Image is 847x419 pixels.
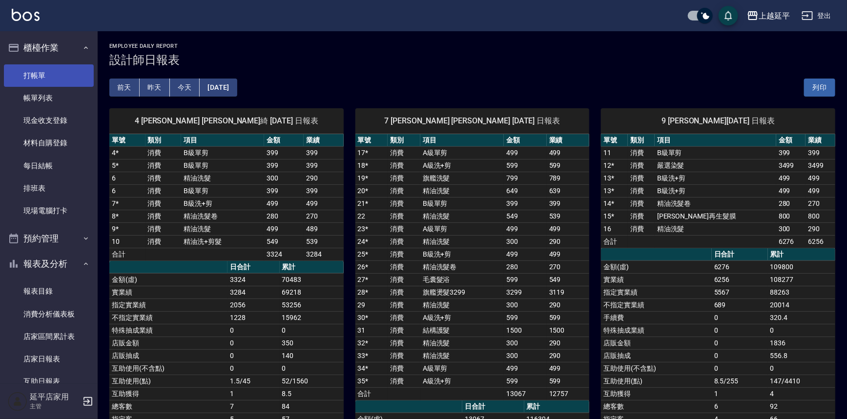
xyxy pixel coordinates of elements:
table: a dense table [601,134,835,248]
h5: 延平店家用 [30,392,80,402]
td: 消費 [388,311,420,324]
td: B級洗+剪 [655,184,776,197]
th: 項目 [420,134,504,147]
a: 店家區間累計表 [4,325,94,348]
td: 結構護髮 [420,324,504,337]
td: 消費 [388,299,420,311]
td: 800 [776,210,806,222]
td: 0 [227,349,280,362]
a: 10 [112,238,120,245]
a: 材料自購登錄 [4,132,94,154]
td: 互助獲得 [601,387,712,400]
th: 金額 [776,134,806,147]
td: 消費 [388,273,420,286]
span: 9 [PERSON_NAME][DATE] 日報表 [613,116,824,126]
td: 92 [768,400,835,413]
td: 消費 [388,375,420,387]
td: 消費 [388,349,420,362]
td: 0 [712,311,768,324]
td: 店販金額 [601,337,712,349]
td: 消費 [388,146,420,159]
td: 399 [504,197,546,210]
td: 599 [547,375,589,387]
td: [PERSON_NAME]再生髮膜 [655,210,776,222]
th: 業績 [806,134,835,147]
td: 599 [504,311,546,324]
td: 399 [304,159,343,172]
a: 報表目錄 [4,280,94,302]
th: 單號 [109,134,145,147]
td: 消費 [145,146,182,159]
a: 31 [358,326,366,334]
td: 消費 [388,324,420,337]
a: 消費分析儀表板 [4,303,94,325]
button: 列印 [804,79,835,97]
td: 1500 [504,324,546,337]
td: 實業績 [109,286,227,299]
button: 櫃檯作業 [4,35,94,60]
td: 精油洗髮 [420,337,504,349]
td: 精油洗+剪髮 [181,235,264,248]
td: 70483 [280,273,344,286]
td: 互助使用(點) [109,375,227,387]
td: 399 [264,159,304,172]
td: 1500 [547,324,589,337]
td: 嚴選染髮 [655,159,776,172]
td: 特殊抽成業績 [601,324,712,337]
td: 800 [806,210,835,222]
td: 消費 [388,362,420,375]
h3: 設計師日報表 [109,53,835,67]
td: 549 [504,210,546,222]
h2: Employee Daily Report [109,43,835,49]
td: 精油洗髮 [181,172,264,184]
a: 打帳單 [4,64,94,87]
td: 290 [547,235,589,248]
a: 11 [603,149,611,157]
a: 互助日報表 [4,370,94,393]
td: 270 [304,210,343,222]
td: 消費 [388,197,420,210]
td: 消費 [628,172,655,184]
td: 6276 [776,235,806,248]
td: 實業績 [601,273,712,286]
td: 0 [227,362,280,375]
a: 排班表 [4,177,94,200]
td: 店販抽成 [601,349,712,362]
td: B級洗+剪 [655,172,776,184]
td: 總客數 [601,400,712,413]
td: 789 [547,172,589,184]
td: 6256 [712,273,768,286]
td: 108277 [768,273,835,286]
td: A級洗+剪 [420,311,504,324]
td: 499 [504,362,546,375]
th: 類別 [628,134,655,147]
td: 350 [280,337,344,349]
td: 消費 [388,184,420,197]
td: 互助使用(不含點) [109,362,227,375]
td: 599 [504,375,546,387]
td: 499 [776,172,806,184]
td: 499 [776,184,806,197]
td: 499 [547,146,589,159]
td: 280 [264,210,304,222]
th: 類別 [145,134,182,147]
img: Person [8,392,27,411]
td: 1228 [227,311,280,324]
a: 16 [603,225,611,233]
td: 499 [806,184,835,197]
td: 300 [504,235,546,248]
td: 140 [280,349,344,362]
td: 300 [504,299,546,311]
td: 69218 [280,286,344,299]
td: 1 [227,387,280,400]
td: 399 [806,146,835,159]
td: 0 [768,324,835,337]
button: 上越延平 [743,6,794,26]
td: 499 [504,222,546,235]
th: 累計 [280,261,344,274]
a: 29 [358,301,366,309]
td: 300 [264,172,304,184]
td: 6256 [806,235,835,248]
td: 消費 [388,210,420,222]
td: 499 [504,248,546,260]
